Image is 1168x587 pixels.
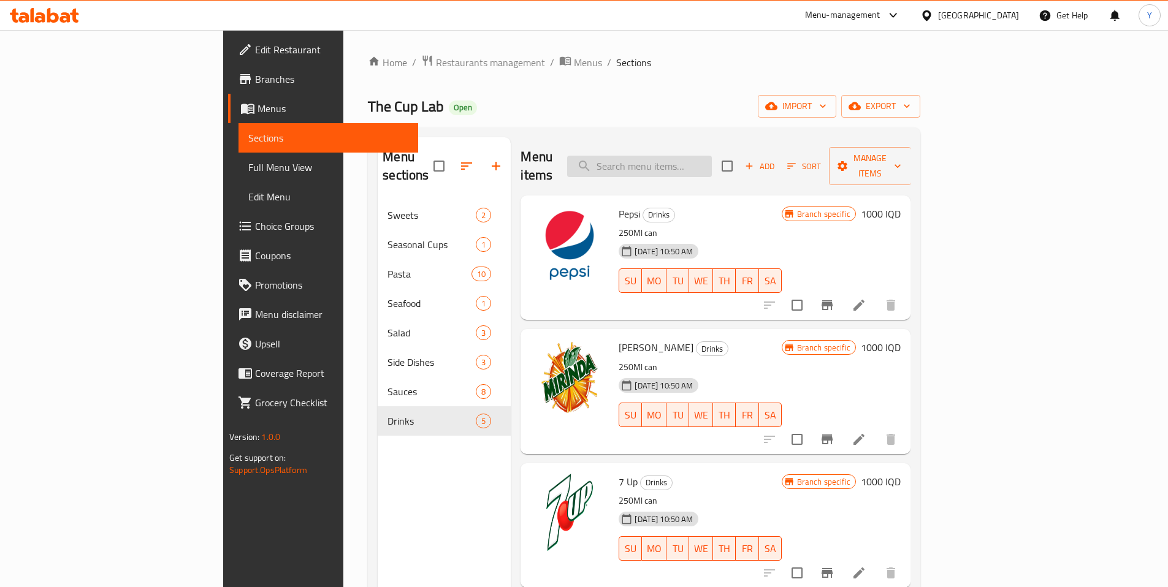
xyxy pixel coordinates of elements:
span: FR [741,272,754,290]
button: TU [666,536,689,561]
button: MO [642,536,666,561]
a: Coverage Report [228,358,418,388]
span: 1 [476,239,490,251]
div: Sauces8 [378,377,511,406]
span: Version: [229,429,259,445]
a: Promotions [228,270,418,300]
span: Sauces [387,384,476,399]
button: MO [642,403,666,427]
span: Branches [255,72,408,86]
span: WE [694,540,708,558]
span: Drinks [641,475,672,490]
button: SA [759,268,782,293]
span: Select to update [784,292,810,318]
div: Seasonal Cups1 [378,230,511,259]
button: TU [666,403,689,427]
span: Restaurants management [436,55,545,70]
span: Edit Menu [248,189,408,204]
span: 1 [476,298,490,309]
span: Get support on: [229,450,286,466]
h6: 1000 IQD [861,473,901,490]
span: Sweets [387,208,476,222]
span: TU [671,272,684,290]
span: 7 Up [619,472,638,491]
span: TU [671,406,684,424]
div: Drinks [387,414,476,428]
span: Drinks [697,342,728,356]
span: Pepsi [619,205,640,223]
span: Pasta [387,267,471,281]
a: Choice Groups [228,211,418,241]
button: delete [876,290,906,320]
button: SU [619,268,642,293]
img: Mirinda Orange [530,339,609,417]
span: Sort sections [452,151,481,181]
button: TU [666,268,689,293]
span: Side Dishes [387,355,476,369]
div: Drinks5 [378,406,511,436]
span: 10 [472,268,490,280]
img: Pepsi [530,205,609,284]
span: Upsell [255,336,408,351]
a: Full Menu View [239,153,418,182]
button: WE [689,403,713,427]
span: 3 [476,327,490,339]
span: SU [624,272,637,290]
div: Salad3 [378,318,511,347]
div: Drinks [696,341,728,356]
button: delete [876,425,906,454]
div: Open [449,100,477,115]
nav: Menu sections [378,195,511,441]
a: Menus [559,55,602,70]
img: 7 Up [530,473,609,551]
h6: 1000 IQD [861,205,901,222]
span: TU [671,540,684,558]
span: Select to update [784,426,810,452]
span: 5 [476,415,490,427]
button: WE [689,268,713,293]
span: [PERSON_NAME] [619,338,693,357]
span: 2 [476,210,490,221]
a: Upsell [228,329,418,358]
li: / [550,55,554,70]
span: export [851,99,910,114]
span: Sort items [779,157,829,176]
button: FR [736,403,758,427]
button: TH [713,403,736,427]
span: 1.0.0 [261,429,280,445]
h6: 1000 IQD [861,339,901,356]
button: WE [689,536,713,561]
span: 3 [476,357,490,368]
span: Select all sections [426,153,452,179]
span: MO [647,540,662,558]
div: Pasta10 [378,259,511,289]
p: 250Ml can [619,360,781,375]
span: Menu disclaimer [255,307,408,322]
span: Branch specific [792,476,855,488]
span: Sections [616,55,651,70]
span: Menus [574,55,602,70]
span: import [768,99,826,114]
div: items [476,384,491,399]
span: MO [647,406,662,424]
span: SA [764,272,777,290]
a: Edit menu item [852,566,866,580]
span: WE [694,406,708,424]
span: 8 [476,386,490,398]
a: Menus [228,94,418,123]
button: SU [619,403,642,427]
div: Seafood1 [378,289,511,318]
span: Open [449,102,477,113]
span: [DATE] 10:50 AM [630,246,698,257]
button: SU [619,536,642,561]
button: SA [759,536,782,561]
span: FR [741,406,754,424]
button: FR [736,268,758,293]
button: import [758,95,836,118]
div: Side Dishes3 [378,347,511,377]
span: Sections [248,131,408,145]
span: Seafood [387,296,476,311]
